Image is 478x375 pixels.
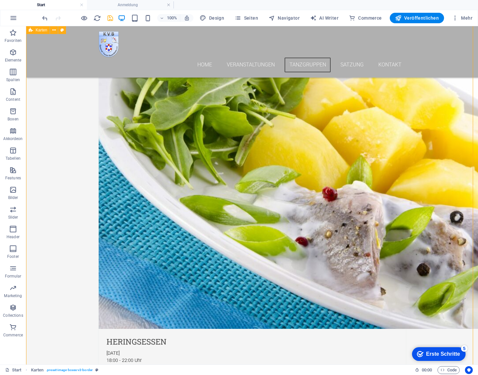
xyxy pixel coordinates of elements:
[6,97,20,102] p: Content
[5,175,21,181] p: Features
[93,14,101,22] i: Seite neu laden
[19,7,53,13] div: Erste Schritte
[197,13,227,23] button: Design
[6,77,20,82] p: Spalten
[390,13,444,23] button: Veröffentlichen
[36,28,47,32] span: Karten
[266,13,302,23] button: Navigator
[5,274,22,279] p: Formular
[437,366,460,374] button: Code
[346,13,385,23] button: Commerce
[8,195,18,200] p: Bilder
[80,14,88,22] button: Klicke hier, um den Vorschau-Modus zu verlassen
[5,366,22,374] a: Klick, um Auswahl aufzuheben. Doppelklick öffnet Seitenverwaltung
[440,366,457,374] span: Code
[167,14,177,22] h6: 100%
[41,14,49,22] button: undo
[310,15,338,21] span: AI Writer
[307,13,341,23] button: AI Writer
[31,366,98,374] nav: breadcrumb
[5,58,22,63] p: Elemente
[54,1,60,8] div: 5
[449,13,475,23] button: Mehr
[422,366,432,374] span: 00 00
[235,15,258,21] span: Seiten
[157,14,180,22] button: 100%
[197,13,227,23] div: Design (Strg+Alt+Y)
[8,116,19,122] p: Boxen
[4,293,22,298] p: Marketing
[426,367,427,372] span: :
[395,15,439,21] span: Veröffentlichen
[106,14,114,22] button: save
[107,14,114,22] i: Save (Ctrl+S)
[46,366,93,374] span: . preset-image-boxes-v3-border
[95,368,98,372] i: Dieses Element ist ein anpassbares Preset
[31,366,44,374] span: Klick zum Auswählen. Doppelklick zum Bearbeiten
[5,38,22,43] p: Favoriten
[3,313,23,318] p: Collections
[7,254,19,259] p: Footer
[41,14,49,22] i: Rückgängig: Text ändern (Strg+Z)
[269,15,300,21] span: Navigator
[6,156,21,161] p: Tabellen
[7,234,20,240] p: Header
[87,1,174,9] h4: Anmeldung
[3,332,23,338] p: Commerce
[465,366,473,374] button: Usercentrics
[452,15,472,21] span: Mehr
[5,3,58,17] div: Erste Schritte 5 items remaining, 0% complete
[8,215,18,220] p: Slider
[93,14,101,22] button: reload
[415,366,432,374] h6: Session-Zeit
[349,15,382,21] span: Commerce
[232,13,261,23] button: Seiten
[200,15,224,21] span: Design
[3,136,23,141] p: Akkordeon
